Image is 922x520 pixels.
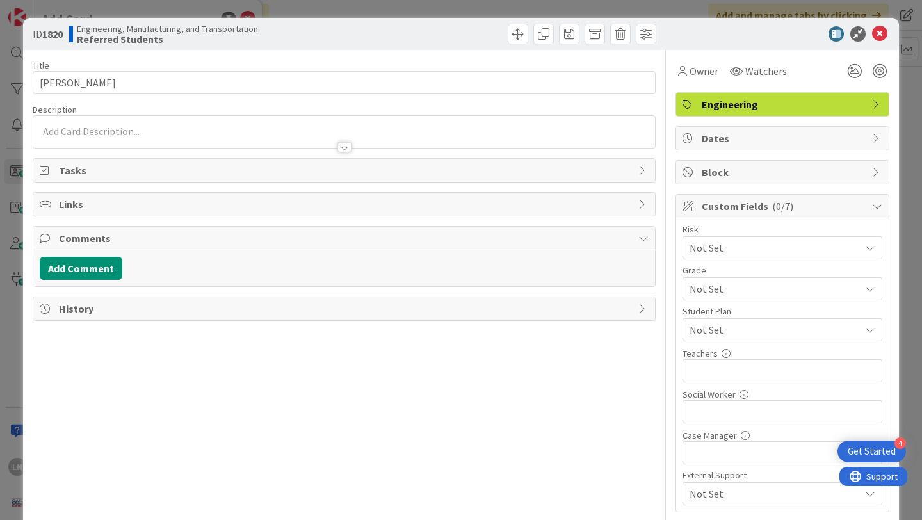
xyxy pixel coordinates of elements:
[683,471,882,480] div: External Support
[59,197,632,212] span: Links
[683,389,736,400] label: Social Worker
[894,437,906,449] div: 4
[745,63,787,79] span: Watchers
[848,445,896,458] div: Get Started
[59,163,632,178] span: Tasks
[33,71,656,94] input: type card name here...
[772,200,793,213] span: ( 0/7 )
[33,60,49,71] label: Title
[77,24,258,34] span: Engineering, Manufacturing, and Transportation
[683,307,882,316] div: Student Plan
[77,34,258,44] b: Referred Students
[59,301,632,316] span: History
[27,2,58,17] span: Support
[683,266,882,275] div: Grade
[683,348,718,359] label: Teachers
[40,257,122,280] button: Add Comment
[837,441,906,462] div: Open Get Started checklist, remaining modules: 4
[683,225,882,234] div: Risk
[690,486,860,501] span: Not Set
[33,104,77,115] span: Description
[683,430,737,441] label: Case Manager
[59,231,632,246] span: Comments
[690,63,718,79] span: Owner
[690,280,853,298] span: Not Set
[702,165,866,180] span: Block
[33,26,63,42] span: ID
[42,28,63,40] b: 1820
[702,199,866,214] span: Custom Fields
[690,239,853,257] span: Not Set
[702,97,866,112] span: Engineering
[690,322,860,337] span: Not Set
[702,131,866,146] span: Dates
